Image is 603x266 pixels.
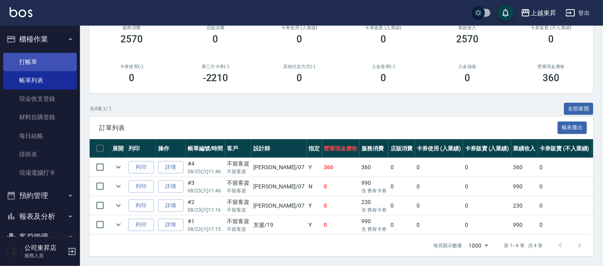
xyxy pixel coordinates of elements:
a: 材料自購登錄 [3,108,77,126]
td: 0 [389,177,415,196]
td: 990 [359,177,389,196]
div: 不留客資 [227,198,250,206]
p: 08/23 (六) 11:46 [188,168,223,175]
td: 360 [511,158,538,177]
a: 現場電腦打卡 [3,164,77,182]
td: 0 [463,216,511,234]
button: 列印 [128,219,154,231]
td: 0 [538,158,591,177]
span: 訂單列表 [99,124,558,132]
p: 不留客資 [227,187,250,194]
th: 設計師 [251,139,307,158]
h2: 卡券販賣 (不入業績) [519,25,584,30]
h2: 卡券使用 (入業績) [267,25,332,30]
p: 含 舊有卡券 [361,226,387,233]
p: 08/23 (六) 11:46 [188,187,223,194]
p: 共 4 筆, 1 / 1 [90,105,112,112]
img: Logo [10,7,32,17]
h2: 卡券使用(-) [99,64,164,69]
p: 不留客資 [227,206,250,214]
td: N [307,177,322,196]
td: [PERSON_NAME] /07 [251,177,307,196]
p: 含 舊有卡券 [361,187,387,194]
a: 詳情 [158,180,184,193]
td: #1 [186,216,225,234]
td: #4 [186,158,225,177]
h3: 0 [297,34,303,45]
h2: 店販消費 [183,25,248,30]
div: 上越東昇 [531,8,556,18]
h2: 入金儲值 [435,64,500,69]
th: 客戶 [225,139,252,158]
td: 0 [415,158,463,177]
p: 不留客資 [227,226,250,233]
h2: 營業現金應收 [519,64,584,69]
div: 不留客資 [227,179,250,187]
a: 每日結帳 [3,127,77,145]
h3: 0 [297,72,303,84]
button: expand row [112,219,124,231]
td: 0 [322,177,360,196]
th: 帳單編號/時間 [186,139,225,158]
th: 列印 [126,139,156,158]
th: 卡券販賣 (入業績) [463,139,511,158]
a: 打帳單 [3,53,77,71]
th: 卡券使用 (入業績) [415,139,463,158]
button: 全部展開 [564,103,594,115]
td: 0 [389,158,415,177]
h3: 0 [465,72,470,84]
button: 報表及分析 [3,206,77,227]
th: 展開 [110,139,126,158]
a: 報表匯出 [558,124,587,131]
button: 客戶管理 [3,226,77,247]
p: 服務人員 [24,252,65,259]
th: 店販消費 [389,139,415,158]
h2: 第三方卡券(-) [183,64,248,69]
td: 0 [415,216,463,234]
td: 990 [511,216,538,234]
p: 不留客資 [227,168,250,175]
td: 0 [463,158,511,177]
p: 08/23 (六) 11:16 [188,206,223,214]
h2: 其他付款方式(-) [267,64,332,69]
button: 報表匯出 [558,122,587,134]
td: 0 [389,196,415,215]
h3: 0 [129,72,134,84]
td: #3 [186,177,225,196]
td: 支援 /19 [251,216,307,234]
button: expand row [112,200,124,212]
h3: 2570 [120,34,143,45]
th: 營業現金應收 [322,139,360,158]
p: 08/23 (六) 11:15 [188,226,223,233]
div: 1000 [466,235,491,256]
button: 上越東昇 [518,5,559,21]
td: #2 [186,196,225,215]
th: 業績收入 [511,139,538,158]
a: 詳情 [158,219,184,231]
td: 0 [322,216,360,234]
button: 櫃檯作業 [3,29,77,50]
button: 列印 [128,161,154,174]
td: 0 [538,196,591,215]
h3: 服務消費 [99,25,164,30]
a: 現金收支登錄 [3,90,77,108]
div: 不留客資 [227,160,250,168]
h2: 卡券販賣 (入業績) [351,25,416,30]
h3: -2210 [203,72,228,84]
h3: 0 [381,72,386,84]
a: 詳情 [158,161,184,174]
button: expand row [112,180,124,192]
a: 帳單列表 [3,71,77,90]
th: 卡券販賣 (不入業績) [538,139,591,158]
td: 0 [389,216,415,234]
td: Y [307,196,322,215]
a: 排班表 [3,145,77,164]
td: 0 [538,177,591,196]
button: 列印 [128,180,154,193]
td: 0 [463,177,511,196]
img: Person [6,244,22,260]
h5: 公司東昇店 [24,244,65,252]
td: [PERSON_NAME] /07 [251,196,307,215]
h3: 0 [549,34,554,45]
button: 預約管理 [3,185,77,206]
